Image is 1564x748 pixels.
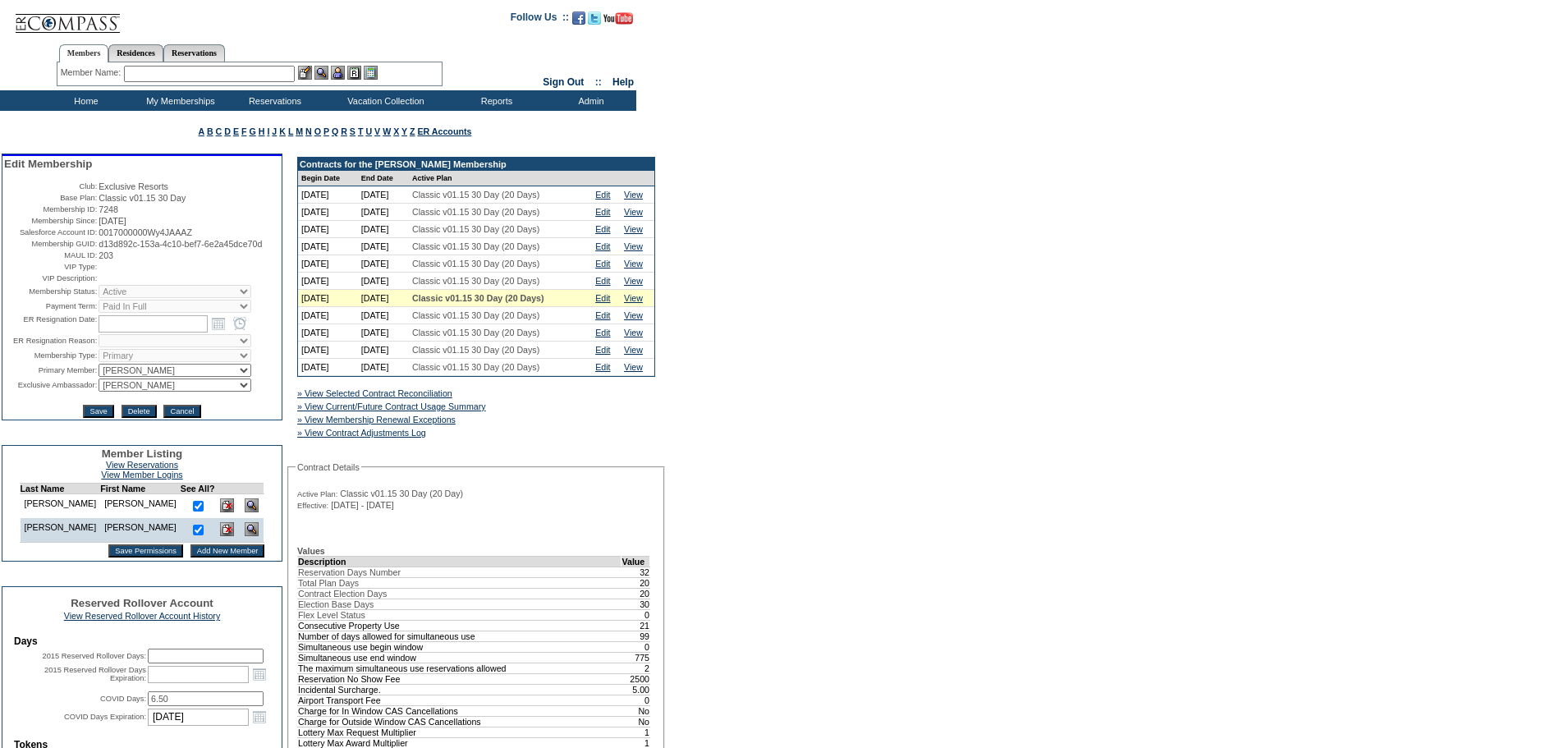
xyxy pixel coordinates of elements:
[624,328,643,337] a: View
[621,599,650,609] td: 30
[358,186,409,204] td: [DATE]
[71,597,213,609] span: Reserved Rollover Account
[542,90,636,111] td: Admin
[595,207,610,217] a: Edit
[298,620,621,631] td: Consecutive Property Use
[595,328,610,337] a: Edit
[447,90,542,111] td: Reports
[393,126,399,136] a: X
[350,126,355,136] a: S
[358,255,409,273] td: [DATE]
[621,588,650,599] td: 20
[331,500,394,510] span: [DATE] - [DATE]
[621,567,650,577] td: 32
[4,364,97,377] td: Primary Member:
[595,76,602,88] span: ::
[298,255,358,273] td: [DATE]
[624,207,643,217] a: View
[412,259,539,268] span: Classic v01.15 30 Day (20 Days)
[305,126,312,136] a: N
[412,328,539,337] span: Classic v01.15 30 Day (20 Days)
[595,241,610,251] a: Edit
[410,126,415,136] a: Z
[20,484,100,494] td: Last Name
[163,405,200,418] input: Cancel
[624,190,643,200] a: View
[358,204,409,221] td: [DATE]
[181,484,215,494] td: See All?
[99,227,192,237] span: 0017000000Wy4JAAAZ
[4,314,97,333] td: ER Resignation Date:
[122,405,157,418] input: Delete
[233,126,239,136] a: E
[220,522,234,536] img: Delete
[412,345,539,355] span: Classic v01.15 30 Day (20 Days)
[4,262,97,272] td: VIP Type:
[298,652,621,663] td: Simultaneous use end window
[297,489,337,499] span: Active Plan:
[279,126,286,136] a: K
[288,126,293,136] a: L
[100,518,181,543] td: [PERSON_NAME]
[298,324,358,342] td: [DATE]
[621,652,650,663] td: 775
[108,544,183,558] input: Save Permissions
[199,126,204,136] a: A
[4,227,97,237] td: Salesforce Account ID:
[245,498,259,512] img: View Dashboard
[624,276,643,286] a: View
[99,204,118,214] span: 7248
[298,641,621,652] td: Simultaneous use begin window
[226,90,320,111] td: Reservations
[44,666,146,682] label: 2015 Reserved Rollover Days Expiration:
[298,727,621,737] td: Lottery Max Request Multiplier
[621,620,650,631] td: 21
[99,250,113,260] span: 203
[595,224,610,234] a: Edit
[297,428,426,438] a: » View Contract Adjustments Log
[374,126,380,136] a: V
[358,238,409,255] td: [DATE]
[358,221,409,238] td: [DATE]
[209,314,227,333] a: Open the calendar popup.
[298,663,621,673] td: The maximum simultaneous use reservations allowed
[224,126,231,136] a: D
[297,402,486,411] a: » View Current/Future Contract Usage Summary
[250,665,268,683] a: Open the calendar popup.
[4,300,97,313] td: Payment Term:
[621,727,650,737] td: 1
[621,663,650,673] td: 2
[358,273,409,290] td: [DATE]
[412,224,539,234] span: Classic v01.15 30 Day (20 Days)
[314,66,328,80] img: View
[101,470,182,480] a: View Member Logins
[99,216,126,226] span: [DATE]
[603,12,633,25] img: Subscribe to our YouTube Channel
[624,293,643,303] a: View
[621,684,650,695] td: 5.00
[220,498,234,512] img: Delete
[296,462,361,472] legend: Contract Details
[298,684,621,695] td: Incidental Surcharge.
[102,447,183,460] span: Member Listing
[298,204,358,221] td: [DATE]
[100,695,146,703] label: COVID Days:
[298,716,621,727] td: Charge for Outside Window CAS Cancellations
[297,546,325,556] b: Values
[347,66,361,80] img: Reservations
[298,158,654,171] td: Contracts for the [PERSON_NAME] Membership
[298,589,387,599] span: Contract Election Days
[100,494,181,519] td: [PERSON_NAME]
[298,631,621,641] td: Number of days allowed for simultaneous use
[595,276,610,286] a: Edit
[401,126,407,136] a: Y
[624,345,643,355] a: View
[588,11,601,25] img: Follow us on Twitter
[37,90,131,111] td: Home
[4,349,97,362] td: Membership Type:
[4,158,92,170] span: Edit Membership
[621,705,650,716] td: No
[595,293,610,303] a: Edit
[298,238,358,255] td: [DATE]
[163,44,225,62] a: Reservations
